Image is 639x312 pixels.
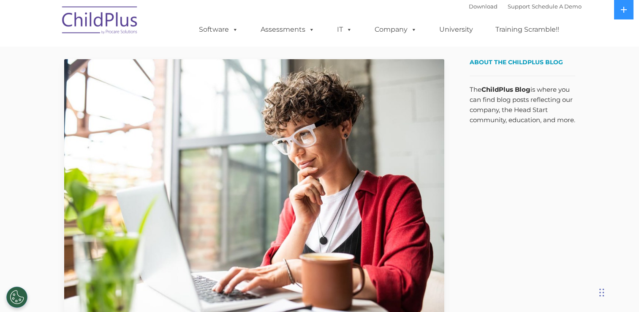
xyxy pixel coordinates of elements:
a: Assessments [252,21,323,38]
iframe: Chat Widget [501,221,639,312]
a: IT [329,21,361,38]
button: Cookies Settings [6,287,27,308]
a: Download [469,3,498,10]
a: Support [508,3,530,10]
img: ChildPlus by Procare Solutions [58,0,142,43]
a: Training Scramble!! [487,21,568,38]
strong: ChildPlus Blog [481,85,530,93]
p: The is where you can find blog posts reflecting our company, the Head Start community, education,... [470,85,575,125]
a: Schedule A Demo [532,3,582,10]
div: Drag [599,280,604,305]
font: | [469,3,582,10]
a: Company [366,21,425,38]
span: About the ChildPlus Blog [470,58,563,66]
a: University [431,21,481,38]
a: Software [190,21,247,38]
